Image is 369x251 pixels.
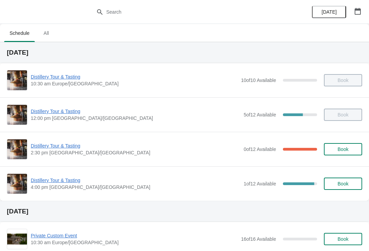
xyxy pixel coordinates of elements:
img: Private Custom Event | | 10:30 am Europe/London [7,234,27,245]
span: Distillery Tour & Tasting [31,142,240,149]
span: 4:00 pm [GEOGRAPHIC_DATA]/[GEOGRAPHIC_DATA] [31,184,240,191]
span: Book [338,181,348,186]
span: All [38,27,55,39]
span: 2:30 pm [GEOGRAPHIC_DATA]/[GEOGRAPHIC_DATA] [31,149,240,156]
img: Distillery Tour & Tasting | | 10:30 am Europe/London [7,70,27,90]
img: Distillery Tour & Tasting | | 2:30 pm Europe/London [7,139,27,159]
span: 0 of 12 Available [244,147,276,152]
span: 12:00 pm [GEOGRAPHIC_DATA]/[GEOGRAPHIC_DATA] [31,115,240,122]
span: Book [338,147,348,152]
button: Book [324,143,362,155]
span: Distillery Tour & Tasting [31,108,240,115]
span: 10 of 10 Available [241,78,276,83]
button: [DATE] [312,6,346,18]
span: 1 of 12 Available [244,181,276,186]
img: Distillery Tour & Tasting | | 4:00 pm Europe/London [7,174,27,194]
button: Book [324,178,362,190]
span: Schedule [4,27,35,39]
span: Book [338,236,348,242]
span: 5 of 12 Available [244,112,276,117]
span: Private Custom Event [31,232,237,239]
span: [DATE] [322,9,337,15]
span: Distillery Tour & Tasting [31,73,237,80]
input: Search [106,6,277,18]
span: 16 of 16 Available [241,236,276,242]
h2: [DATE] [7,208,362,215]
span: Distillery Tour & Tasting [31,177,240,184]
img: Distillery Tour & Tasting | | 12:00 pm Europe/London [7,105,27,125]
h2: [DATE] [7,49,362,56]
span: 10:30 am Europe/[GEOGRAPHIC_DATA] [31,80,237,87]
button: Book [324,233,362,245]
span: 10:30 am Europe/[GEOGRAPHIC_DATA] [31,239,237,246]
